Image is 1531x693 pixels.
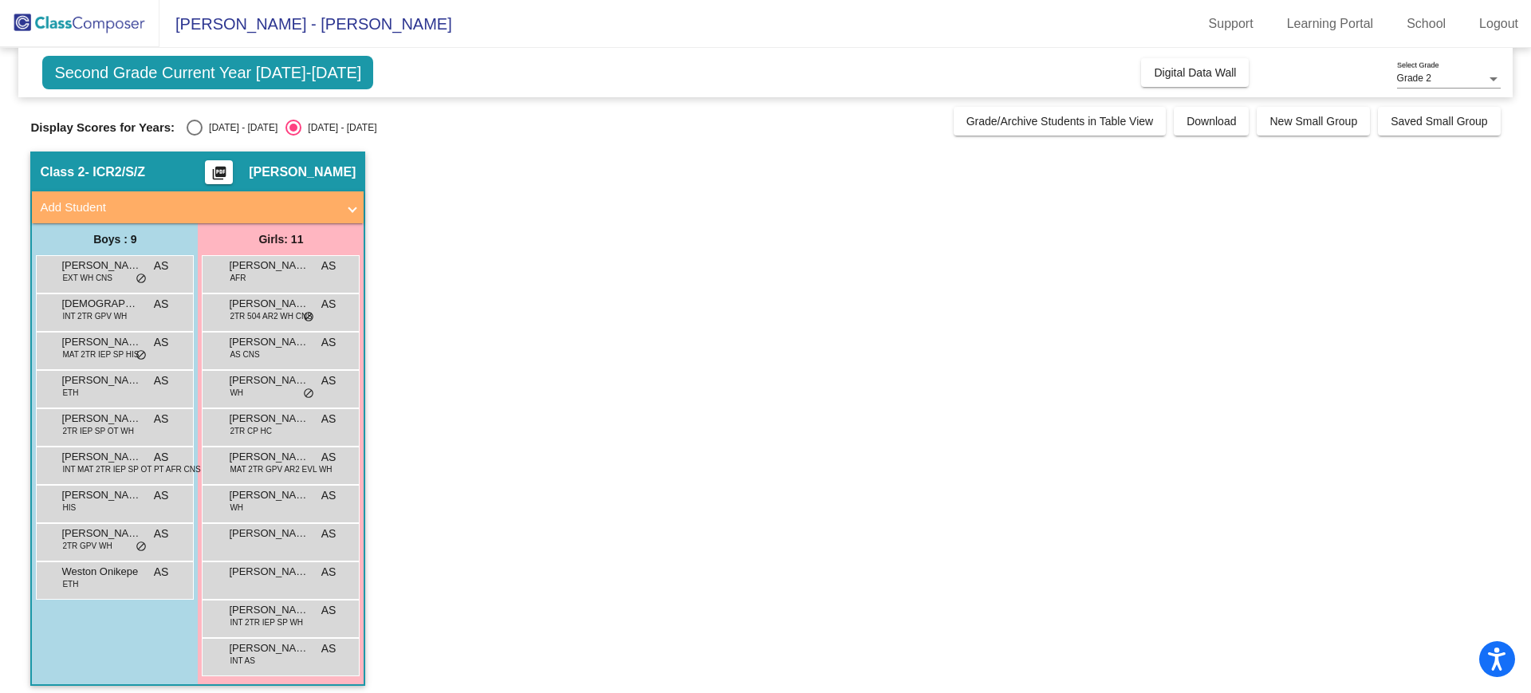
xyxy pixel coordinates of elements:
span: MAT 2TR GPV AR2 EVL WH [230,463,332,475]
div: Girls: 11 [198,223,364,255]
span: Digital Data Wall [1154,66,1236,79]
span: 2TR IEP SP OT WH [62,425,133,437]
a: Support [1196,11,1266,37]
span: 2TR 504 AR2 WH CNS [230,310,312,322]
span: Saved Small Group [1391,115,1487,128]
span: INT 2TR IEP SP WH [230,616,303,628]
button: Grade/Archive Students in Table View [954,107,1167,136]
span: AS [321,564,337,581]
span: Grade/Archive Students in Table View [966,115,1154,128]
button: New Small Group [1257,107,1370,136]
button: Print Students Details [205,160,233,184]
span: [DEMOGRAPHIC_DATA][PERSON_NAME] [61,296,141,312]
span: ETH [62,578,78,590]
span: AS [154,258,169,274]
span: MAT 2TR IEP SP HIS [62,348,139,360]
button: Download [1174,107,1249,136]
span: WH [230,387,243,399]
span: ETH [62,387,78,399]
span: Class 2 [40,164,85,180]
button: Digital Data Wall [1141,58,1249,87]
span: Second Grade Current Year [DATE]-[DATE] [42,56,373,89]
span: AFR [230,272,246,284]
span: [PERSON_NAME] [61,334,141,350]
span: HIS [62,502,76,514]
span: AS [154,487,169,504]
a: Logout [1466,11,1531,37]
span: AS [321,334,337,351]
span: AS [321,411,337,427]
span: AS [154,564,169,581]
span: EXT WH CNS [62,272,112,284]
span: Weston Onikepe [61,564,141,580]
span: AS [154,526,169,542]
span: [PERSON_NAME][MEDICAL_DATA] [229,487,309,503]
span: AS [154,334,169,351]
mat-expansion-panel-header: Add Student [32,191,364,223]
span: [PERSON_NAME] [61,372,141,388]
span: [PERSON_NAME] [229,334,309,350]
mat-radio-group: Select an option [187,120,376,136]
mat-panel-title: Add Student [40,199,337,217]
span: INT 2TR GPV WH [62,310,127,322]
span: [PERSON_NAME] [229,564,309,580]
span: [PERSON_NAME] [229,526,309,541]
span: do_not_disturb_alt [303,311,314,324]
span: [PERSON_NAME] [61,449,141,465]
span: do_not_disturb_alt [303,388,314,400]
span: AS [321,449,337,466]
span: [PERSON_NAME] [229,640,309,656]
span: AS [154,449,169,466]
span: AS [321,258,337,274]
span: WH [230,502,243,514]
span: [PERSON_NAME] [61,487,141,503]
span: [PERSON_NAME] [229,602,309,618]
span: [PERSON_NAME] [61,258,141,274]
span: do_not_disturb_alt [136,349,147,362]
span: [PERSON_NAME] - [PERSON_NAME] [159,11,452,37]
span: AS [321,602,337,619]
span: AS [321,526,337,542]
span: AS [321,487,337,504]
span: do_not_disturb_alt [136,541,147,553]
a: Learning Portal [1274,11,1387,37]
span: [PERSON_NAME] [229,296,309,312]
span: AS [154,296,169,313]
span: AS [154,372,169,389]
span: INT MAT 2TR IEP SP OT PT AFR CNS [62,463,200,475]
span: [PERSON_NAME] [61,526,141,541]
span: AS CNS [230,348,259,360]
span: [PERSON_NAME] [249,164,356,180]
span: Download [1187,115,1236,128]
span: Display Scores for Years: [30,120,175,135]
span: New Small Group [1269,115,1357,128]
span: - ICR2/S/Z [85,164,145,180]
span: AS [321,372,337,389]
span: [PERSON_NAME] [61,411,141,427]
div: [DATE] - [DATE] [301,120,376,135]
div: Boys : 9 [32,223,198,255]
span: [PERSON_NAME] [229,258,309,274]
mat-icon: picture_as_pdf [210,165,229,187]
div: [DATE] - [DATE] [203,120,277,135]
span: INT AS [230,655,255,667]
span: [PERSON_NAME] [229,372,309,388]
span: AS [321,296,337,313]
span: AS [154,411,169,427]
span: 2TR CP HC [230,425,272,437]
button: Saved Small Group [1378,107,1500,136]
span: [PERSON_NAME] [229,411,309,427]
span: 2TR GPV WH [62,540,112,552]
span: Grade 2 [1397,73,1431,84]
a: School [1394,11,1458,37]
span: [PERSON_NAME] [229,449,309,465]
span: do_not_disturb_alt [136,273,147,285]
span: AS [321,640,337,657]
